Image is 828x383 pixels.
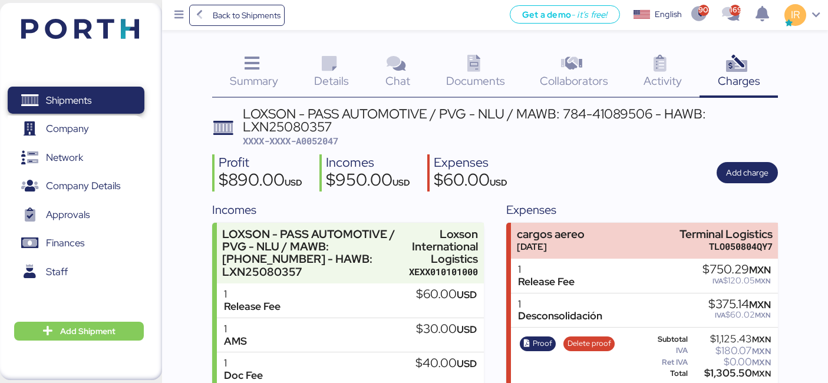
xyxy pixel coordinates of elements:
[518,310,602,322] div: Desconsolidación
[409,228,478,265] div: Loxson International Logistics
[230,73,278,88] span: Summary
[326,171,410,191] div: $950.00
[46,235,84,252] span: Finances
[518,263,575,276] div: 1
[457,288,477,301] span: USD
[314,73,349,88] span: Details
[506,201,778,219] div: Expenses
[46,149,83,166] span: Network
[457,357,477,370] span: USD
[409,266,478,278] div: XEXX010101000
[752,346,771,356] span: MXN
[520,336,556,352] button: Proof
[46,92,91,109] span: Shipments
[644,358,688,367] div: Ret IVA
[702,276,771,285] div: $120.05
[222,228,403,278] div: LOXSON - PASS AUTOMOTIVE / PVG - NLU / MAWB: [PHONE_NUMBER] - HAWB: LXN25080357
[457,323,477,336] span: USD
[434,171,507,191] div: $60.00
[517,240,585,253] div: [DATE]
[715,311,725,320] span: IVA
[169,5,189,25] button: Menu
[655,8,682,21] div: English
[8,173,144,200] a: Company Details
[702,263,771,276] div: $750.29
[533,337,552,350] span: Proof
[415,357,477,370] div: $40.00
[326,154,410,171] div: Incomes
[243,107,778,134] div: LOXSON - PASS AUTOMOTIVE / PVG - NLU / MAWB: 784-41089506 - HAWB: LXN25080357
[224,288,281,301] div: 1
[679,228,773,240] div: Terminal Logistics
[224,357,263,369] div: 1
[46,206,90,223] span: Approvals
[8,201,144,228] a: Approvals
[690,369,771,378] div: $1,305.50
[518,276,575,288] div: Release Fee
[712,276,723,286] span: IVA
[708,298,771,311] div: $375.14
[644,369,688,378] div: Total
[690,358,771,367] div: $0.00
[416,323,477,336] div: $30.00
[690,346,771,355] div: $180.07
[726,166,768,180] span: Add charge
[224,301,281,313] div: Release Fee
[563,336,615,352] button: Delete proof
[224,323,247,335] div: 1
[189,5,285,26] a: Back to Shipments
[540,73,608,88] span: Collaborators
[717,162,778,183] button: Add charge
[517,228,585,240] div: cargos aereo
[213,8,281,22] span: Back to Shipments
[385,73,410,88] span: Chat
[46,120,89,137] span: Company
[60,324,116,338] span: Add Shipment
[392,177,410,188] span: USD
[434,154,507,171] div: Expenses
[752,357,771,368] span: MXN
[8,115,144,143] a: Company
[644,73,682,88] span: Activity
[749,298,771,311] span: MXN
[219,171,302,191] div: $890.00
[644,346,688,355] div: IVA
[718,73,760,88] span: Charges
[708,311,771,319] div: $60.02
[568,337,611,350] span: Delete proof
[8,230,144,257] a: Finances
[285,177,302,188] span: USD
[752,368,771,379] span: MXN
[749,263,771,276] span: MXN
[8,144,144,171] a: Network
[518,298,602,311] div: 1
[416,288,477,301] div: $60.00
[644,335,688,344] div: Subtotal
[224,335,247,348] div: AMS
[46,263,68,280] span: Staff
[679,240,773,253] div: TLO050804QY7
[446,73,505,88] span: Documents
[46,177,120,194] span: Company Details
[8,258,144,285] a: Staff
[755,311,771,320] span: MXN
[755,276,771,286] span: MXN
[224,369,263,382] div: Doc Fee
[690,335,771,344] div: $1,125.43
[14,322,144,341] button: Add Shipment
[791,7,800,22] span: IR
[243,135,338,147] span: XXXX-XXXX-A0052047
[752,334,771,345] span: MXN
[212,201,484,219] div: Incomes
[490,177,507,188] span: USD
[219,154,302,171] div: Profit
[8,87,144,114] a: Shipments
